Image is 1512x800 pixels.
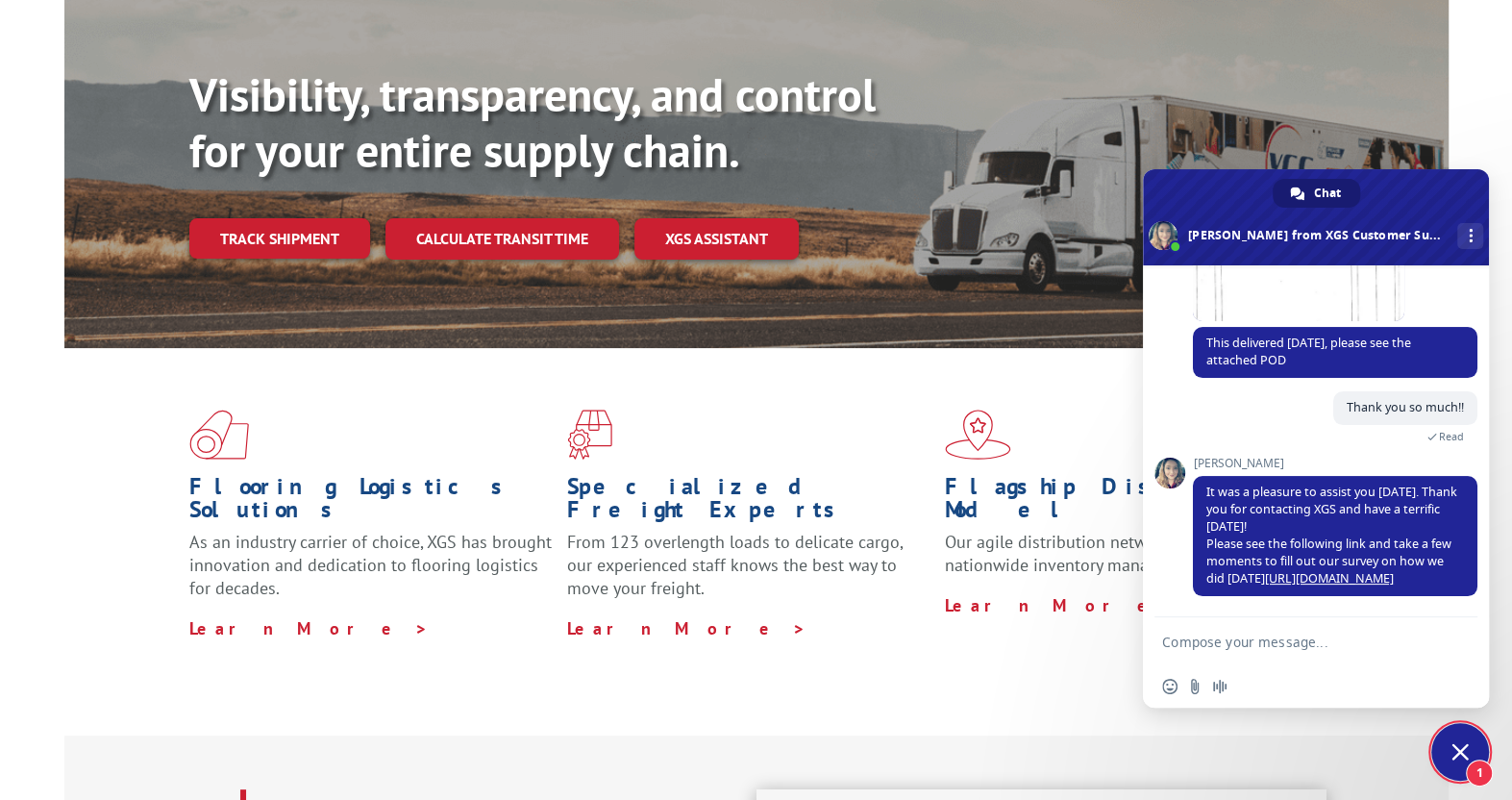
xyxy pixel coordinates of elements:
[189,531,552,599] span: As an industry carrier of choice, XGS has brought innovation and dedication to flooring logistics...
[189,218,370,259] a: Track shipment
[945,475,1308,531] h1: Flagship Distribution Model
[945,410,1011,460] img: xgs-icon-flagship-distribution-model-red
[1439,430,1464,443] span: Read
[1347,399,1464,415] span: Thank you so much!!
[1265,570,1394,587] a: [URL][DOMAIN_NAME]
[1206,484,1457,587] span: It was a pleasure to assist you [DATE]. Thank you for contacting XGS and have a terrific [DATE]! ...
[189,617,429,639] a: Learn More >
[945,531,1299,576] span: Our agile distribution network gives you nationwide inventory management on demand.
[189,475,553,531] h1: Flooring Logistics Solutions
[1193,457,1477,470] span: [PERSON_NAME]
[1162,617,1431,665] textarea: Compose your message...
[1314,179,1341,208] span: Chat
[567,410,612,460] img: xgs-icon-focused-on-flooring-red
[567,617,806,639] a: Learn More >
[1187,679,1202,694] span: Send a file
[1431,723,1489,781] a: Close chat
[1206,335,1411,368] span: This delivered [DATE], please see the attached POD
[1162,679,1177,694] span: Insert an emoji
[945,594,1184,616] a: Learn More >
[189,410,249,460] img: xgs-icon-total-supply-chain-intelligence-red
[567,475,930,531] h1: Specialized Freight Experts
[385,218,619,260] a: Calculate transit time
[189,64,876,180] b: Visibility, transparency, and control for your entire supply chain.
[1273,179,1360,208] a: Chat
[1212,679,1227,694] span: Audio message
[634,218,799,260] a: XGS ASSISTANT
[1466,760,1493,787] span: 1
[567,531,930,616] p: From 123 overlength loads to delicate cargo, our experienced staff knows the best way to move you...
